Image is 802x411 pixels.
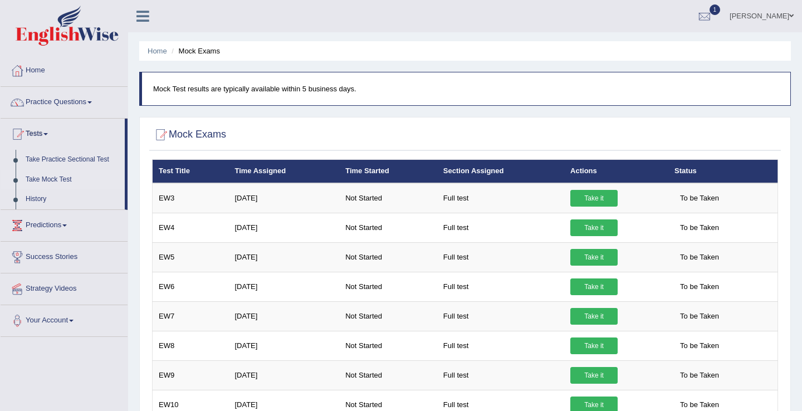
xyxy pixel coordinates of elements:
a: Take it [570,367,618,384]
td: Full test [437,242,564,272]
td: Not Started [339,242,437,272]
td: Full test [437,360,564,390]
td: EW9 [153,360,229,390]
a: Strategy Videos [1,273,128,301]
td: [DATE] [228,183,339,213]
td: Not Started [339,183,437,213]
span: To be Taken [674,190,725,207]
a: Take it [570,190,618,207]
th: Section Assigned [437,160,564,183]
a: Take Mock Test [21,170,125,190]
td: Not Started [339,213,437,242]
td: EW4 [153,213,229,242]
span: To be Taken [674,278,725,295]
td: EW8 [153,331,229,360]
td: Not Started [339,301,437,331]
td: Not Started [339,272,437,301]
a: Take it [570,249,618,266]
th: Status [668,160,777,183]
td: EW3 [153,183,229,213]
span: To be Taken [674,219,725,236]
a: Take it [570,219,618,236]
th: Test Title [153,160,229,183]
p: Mock Test results are typically available within 5 business days. [153,84,779,94]
td: Full test [437,272,564,301]
h2: Mock Exams [152,126,226,143]
span: 1 [710,4,721,15]
td: Full test [437,301,564,331]
a: History [21,189,125,209]
td: Not Started [339,360,437,390]
a: Home [148,47,167,55]
td: Full test [437,213,564,242]
a: Practice Questions [1,87,128,115]
td: EW5 [153,242,229,272]
th: Time Assigned [228,160,339,183]
td: [DATE] [228,301,339,331]
td: [DATE] [228,331,339,360]
td: [DATE] [228,360,339,390]
span: To be Taken [674,308,725,325]
td: [DATE] [228,272,339,301]
span: To be Taken [674,249,725,266]
a: Home [1,55,128,83]
li: Mock Exams [169,46,220,56]
a: Take it [570,278,618,295]
a: Take it [570,308,618,325]
a: Your Account [1,305,128,333]
td: Full test [437,183,564,213]
a: Success Stories [1,242,128,270]
td: EW6 [153,272,229,301]
td: [DATE] [228,242,339,272]
a: Predictions [1,210,128,238]
span: To be Taken [674,367,725,384]
a: Take it [570,337,618,354]
th: Actions [564,160,668,183]
a: Tests [1,119,125,146]
td: Full test [437,331,564,360]
td: [DATE] [228,213,339,242]
td: Not Started [339,331,437,360]
td: EW7 [153,301,229,331]
a: Take Practice Sectional Test [21,150,125,170]
th: Time Started [339,160,437,183]
span: To be Taken [674,337,725,354]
